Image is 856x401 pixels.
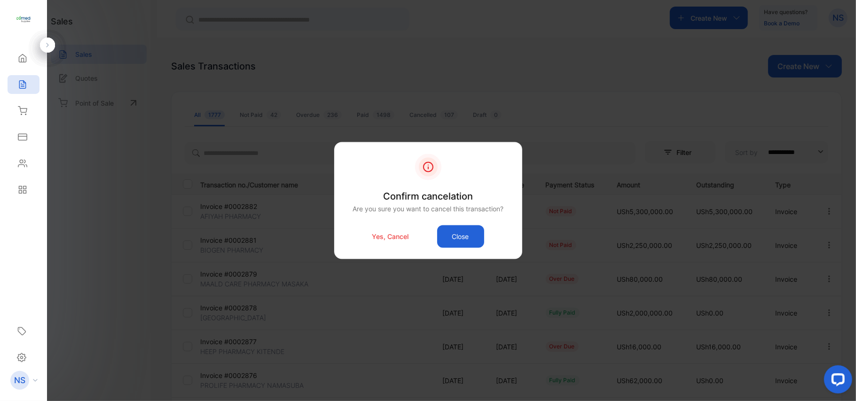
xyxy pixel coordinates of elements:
p: Confirm cancelation [353,190,503,204]
p: Yes, Cancel [372,231,409,241]
iframe: LiveChat chat widget [817,362,856,401]
p: NS [14,374,25,386]
img: logo [16,12,31,26]
button: Close [437,225,484,248]
p: Are you sure you want to cancel this transaction? [353,204,503,214]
